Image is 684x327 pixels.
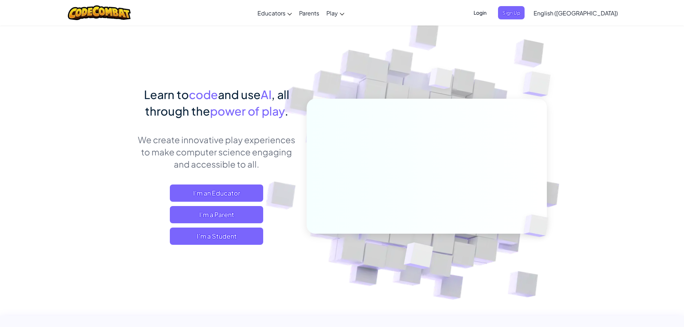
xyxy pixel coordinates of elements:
[257,9,285,17] span: Educators
[511,200,565,252] img: Overlap cubes
[170,184,263,202] a: I'm an Educator
[189,87,218,102] span: code
[144,87,189,102] span: Learn to
[210,104,285,118] span: power of play
[415,53,467,107] img: Overlap cubes
[508,54,571,115] img: Overlap cubes
[296,3,323,23] a: Parents
[386,227,450,287] img: Overlap cubes
[498,6,525,19] button: Sign Up
[261,87,271,102] span: AI
[285,104,288,118] span: .
[534,9,618,17] span: English ([GEOGRAPHIC_DATA])
[254,3,296,23] a: Educators
[323,3,348,23] a: Play
[68,5,131,20] img: CodeCombat logo
[218,87,261,102] span: and use
[326,9,338,17] span: Play
[170,206,263,223] a: I'm a Parent
[170,228,263,245] button: I'm a Student
[530,3,622,23] a: English ([GEOGRAPHIC_DATA])
[469,6,491,19] button: Login
[138,134,296,170] p: We create innovative play experiences to make computer science engaging and accessible to all.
